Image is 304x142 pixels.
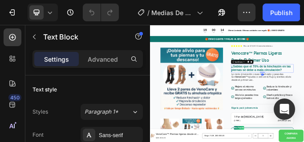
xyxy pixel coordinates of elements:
[85,108,118,116] span: Paragraph 1*
[244,24,257,29] p: SEC
[99,131,141,139] div: Sans-serif
[32,131,44,139] div: Font
[151,8,193,17] span: Medias De Compresion Anti Varices Cremallera
[215,24,227,29] p: MIN
[8,94,21,101] div: 450
[83,4,119,21] div: Undo/Redo
[81,104,143,120] button: Paragraph 1*
[244,10,257,24] div: 14
[32,86,57,94] div: Text style
[44,55,69,64] p: Settings
[88,55,118,64] p: Advanced
[185,10,198,24] div: 19
[185,24,198,29] p: HRS
[32,108,48,116] div: Styles
[263,4,300,21] button: Publish
[270,8,292,17] div: Publish
[147,8,150,17] span: /
[43,32,119,42] p: Text Block
[215,10,227,24] div: 00
[274,99,295,120] div: Open Intercom Messenger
